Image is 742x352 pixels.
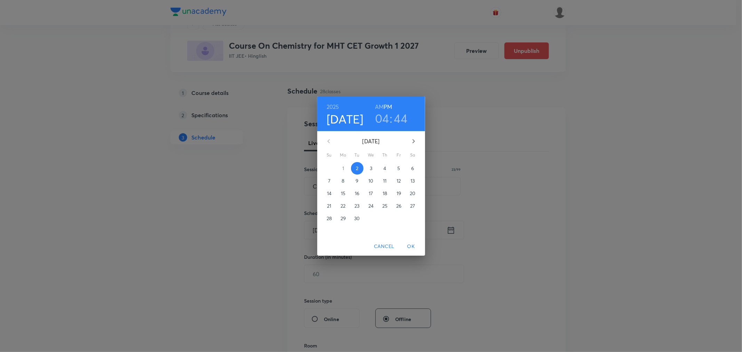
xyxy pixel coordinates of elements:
[379,200,391,212] button: 25
[382,202,388,209] p: 25
[337,212,350,225] button: 29
[397,190,401,197] p: 19
[411,165,414,172] p: 6
[403,242,420,251] span: OK
[323,187,336,200] button: 14
[356,177,358,184] p: 9
[410,177,415,184] p: 13
[327,112,364,126] button: [DATE]
[400,240,422,253] button: OK
[394,111,408,126] button: 44
[393,162,405,175] button: 5
[328,177,330,184] p: 7
[407,152,419,159] span: Sa
[396,202,401,209] p: 26
[327,215,332,222] p: 28
[410,190,415,197] p: 20
[390,111,392,126] h3: :
[341,190,345,197] p: 15
[370,165,372,172] p: 3
[375,111,389,126] button: 04
[351,175,364,187] button: 9
[327,102,339,112] button: 2025
[368,177,373,184] p: 10
[379,187,391,200] button: 18
[393,200,405,212] button: 26
[384,102,392,112] button: PM
[351,212,364,225] button: 30
[351,187,364,200] button: 16
[337,175,350,187] button: 8
[354,202,359,209] p: 23
[374,242,394,251] span: Cancel
[327,190,332,197] p: 14
[342,177,344,184] p: 8
[410,202,415,209] p: 27
[354,215,360,222] p: 30
[407,175,419,187] button: 13
[365,162,377,175] button: 3
[341,215,346,222] p: 29
[337,152,350,159] span: Mo
[365,175,377,187] button: 10
[397,177,401,184] p: 12
[379,175,391,187] button: 11
[356,165,358,172] p: 2
[351,162,364,175] button: 2
[407,200,419,212] button: 27
[375,102,384,112] button: AM
[365,200,377,212] button: 24
[393,175,405,187] button: 12
[407,187,419,200] button: 20
[371,240,397,253] button: Cancel
[341,202,345,209] p: 22
[369,190,373,197] p: 17
[351,152,364,159] span: Tu
[383,165,386,172] p: 4
[365,152,377,159] span: We
[383,177,386,184] p: 11
[355,190,359,197] p: 16
[323,152,336,159] span: Su
[368,202,374,209] p: 24
[337,137,405,145] p: [DATE]
[327,202,331,209] p: 21
[379,162,391,175] button: 4
[337,200,350,212] button: 22
[365,187,377,200] button: 17
[397,165,400,172] p: 5
[337,187,350,200] button: 15
[393,152,405,159] span: Fr
[323,200,336,212] button: 21
[393,187,405,200] button: 19
[323,175,336,187] button: 7
[351,200,364,212] button: 23
[383,190,387,197] p: 18
[379,152,391,159] span: Th
[323,212,336,225] button: 28
[407,162,419,175] button: 6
